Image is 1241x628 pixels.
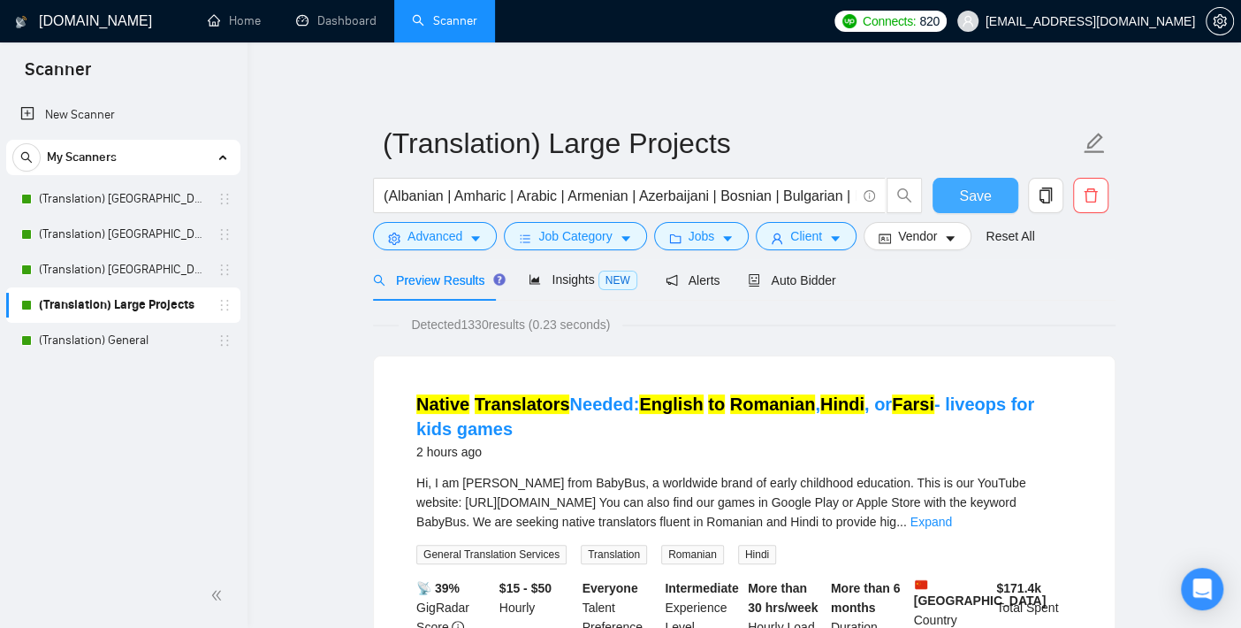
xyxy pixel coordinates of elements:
span: info-circle [864,190,875,202]
span: NEW [598,271,637,290]
span: user [962,15,974,27]
mark: English [639,394,703,414]
b: $ 171.4k [996,581,1041,595]
mark: to [708,394,725,414]
b: More than 30 hrs/week [748,581,818,615]
span: edit [1083,132,1106,155]
div: Tooltip anchor [491,272,507,287]
span: area-chart [529,273,541,286]
span: holder [217,192,232,206]
span: Save [959,185,991,207]
li: New Scanner [6,97,240,133]
span: copy [1029,188,1062,203]
span: Connects: [863,11,916,31]
span: Client [790,226,822,246]
b: 📡 39% [416,581,460,595]
a: (Translation) [GEOGRAPHIC_DATA] [39,217,207,252]
span: caret-down [721,232,734,245]
a: (Translation) Large Projects [39,287,207,323]
b: [GEOGRAPHIC_DATA] [914,578,1047,608]
span: holder [217,263,232,277]
mark: Native [416,394,469,414]
span: holder [217,333,232,348]
span: caret-down [944,232,956,245]
span: Advanced [407,226,462,246]
b: Everyone [582,581,638,595]
a: homeHome [208,13,261,28]
button: setting [1206,7,1234,35]
span: Hi, I am [PERSON_NAME] from BabyBus, a worldwide brand of early childhood education. This is our ... [416,476,1025,529]
span: General Translation Services [416,545,567,564]
span: user [771,232,783,245]
b: $15 - $50 [499,581,552,595]
img: upwork-logo.png [842,14,857,28]
span: Translation [581,545,647,564]
span: holder [217,227,232,241]
b: More than 6 months [831,581,901,615]
button: delete [1073,178,1108,213]
mark: Romanian [730,394,816,414]
button: idcardVendorcaret-down [864,222,971,250]
button: userClientcaret-down [756,222,857,250]
li: My Scanners [6,140,240,358]
span: bars [519,232,531,245]
img: logo [15,8,27,36]
a: dashboardDashboard [296,13,377,28]
span: ... [896,515,907,529]
mark: Hindi [820,394,864,414]
div: Hi, I am Harriet from BabyBus, a worldwide brand of early childhood education. This is our YouTub... [416,473,1072,532]
b: Intermediate [665,581,738,595]
span: caret-down [829,232,841,245]
a: Native TranslatorsNeeded:English to Romanian,Hindi, orFarsi- liveops for kids games [416,394,1034,439]
span: caret-down [469,232,482,245]
a: Reset All [986,226,1034,246]
a: New Scanner [20,97,226,133]
button: Save [933,178,1018,213]
span: Jobs [689,226,715,246]
span: delete [1074,188,1108,203]
span: Insights [529,272,636,287]
img: 🇨🇳 [915,578,927,591]
span: double-left [210,586,228,604]
a: (Translation) General [39,323,207,358]
span: Detected 1330 results (0.23 seconds) [399,315,622,334]
span: folder [669,232,681,245]
span: search [887,188,921,203]
span: Job Category [538,226,612,246]
mark: Translators [475,394,570,414]
button: folderJobscaret-down [654,222,750,250]
a: Expand [910,515,952,529]
span: Preview Results [373,273,500,287]
button: search [887,178,922,213]
button: search [12,143,41,172]
button: barsJob Categorycaret-down [504,222,646,250]
span: Auto Bidder [748,273,835,287]
span: My Scanners [47,140,117,175]
a: searchScanner [412,13,477,28]
a: (Translation) [GEOGRAPHIC_DATA] [39,181,207,217]
input: Search Freelance Jobs... [384,185,856,207]
span: 820 [919,11,939,31]
mark: Farsi [892,394,934,414]
span: setting [1207,14,1233,28]
span: Romanian [661,545,724,564]
div: 2 hours ago [416,441,1072,463]
span: Hindi [738,545,776,564]
span: setting [388,232,400,245]
span: Alerts [666,273,720,287]
button: copy [1028,178,1063,213]
input: Scanner name... [383,121,1079,165]
span: caret-down [620,232,632,245]
span: search [373,274,385,287]
span: robot [748,274,760,287]
a: (Translation) [GEOGRAPHIC_DATA] [39,252,207,287]
span: notification [666,274,678,287]
button: settingAdvancedcaret-down [373,222,497,250]
span: idcard [879,232,891,245]
a: setting [1206,14,1234,28]
div: Open Intercom Messenger [1181,568,1223,610]
span: Scanner [11,57,105,94]
span: holder [217,298,232,312]
span: Vendor [898,226,937,246]
span: search [13,151,40,164]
